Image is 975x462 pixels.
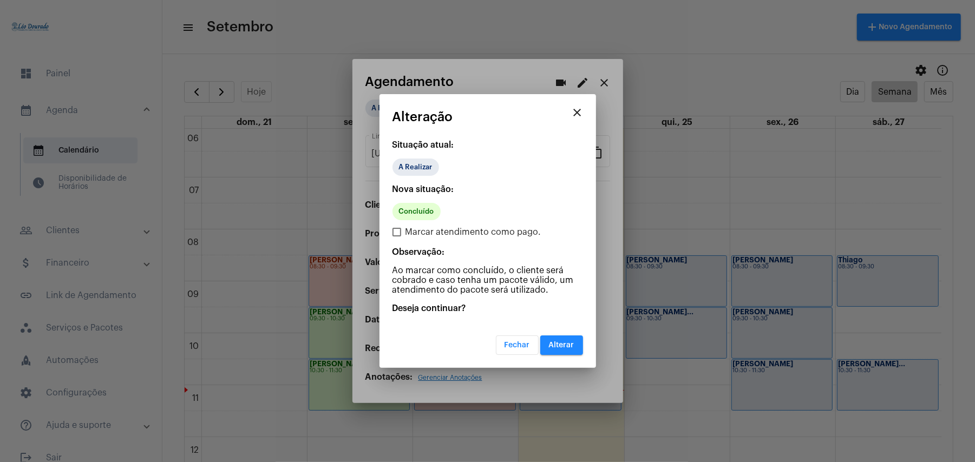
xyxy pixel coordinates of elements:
[392,110,453,124] span: Alteração
[496,335,539,355] button: Fechar
[405,226,541,239] span: Marcar atendimento como pago.
[549,341,574,349] span: Alterar
[392,184,583,194] p: Nova situação:
[540,335,583,355] button: Alterar
[392,266,583,295] p: Ao marcar como concluído, o cliente será cobrado e caso tenha um pacote válido, um atendimento do...
[392,203,441,220] mat-chip: Concluído
[392,247,583,257] p: Observação:
[505,341,530,349] span: Fechar
[392,303,583,313] p: Deseja continuar?
[392,159,439,176] mat-chip: A Realizar
[571,106,584,119] mat-icon: close
[392,140,583,150] p: Situação atual:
